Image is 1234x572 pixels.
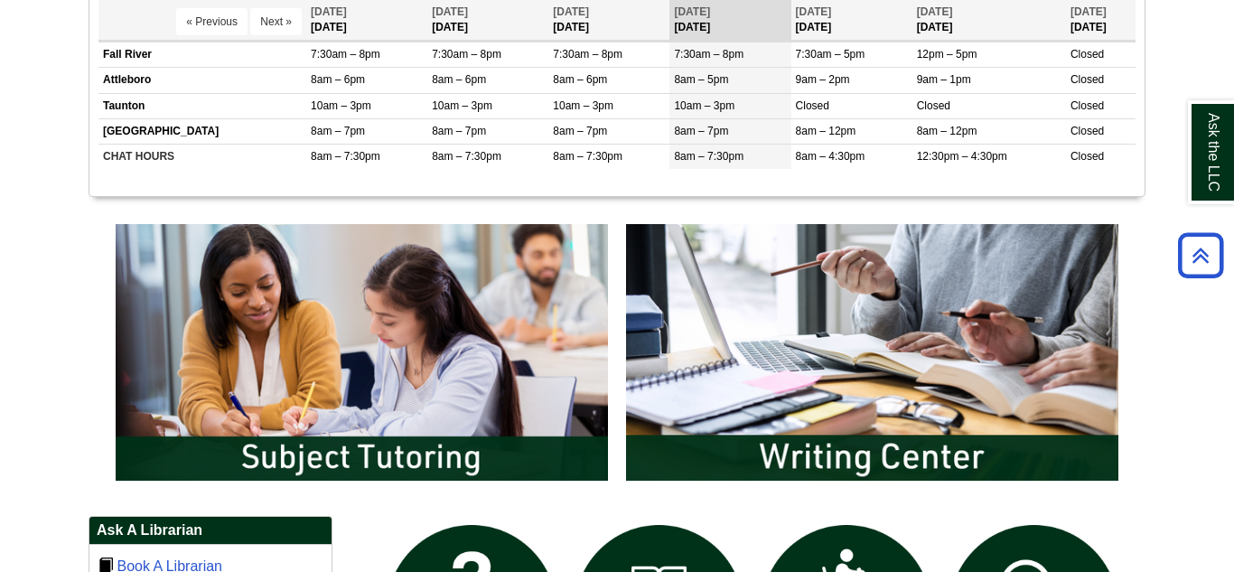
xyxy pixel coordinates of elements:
span: 8am – 7:30pm [432,150,501,163]
span: 10am – 3pm [311,99,371,112]
span: Closed [1070,150,1104,163]
span: 8am – 7:30pm [674,150,743,163]
span: 9am – 2pm [796,73,850,86]
span: 8am – 6pm [432,73,486,86]
a: Back to Top [1172,243,1229,267]
span: [DATE] [917,5,953,18]
span: 8am – 7pm [553,125,607,137]
td: Attleboro [98,68,306,93]
span: 8am – 7pm [674,125,728,137]
span: 8am – 7:30pm [553,150,622,163]
span: 8am – 7pm [311,125,365,137]
span: [DATE] [1070,5,1107,18]
td: [GEOGRAPHIC_DATA] [98,118,306,144]
span: 8am – 7pm [432,125,486,137]
span: 7:30am – 8pm [432,48,501,61]
button: Next » [250,8,302,35]
td: Taunton [98,93,306,118]
h2: Ask A Librarian [89,517,332,545]
span: [DATE] [796,5,832,18]
span: [DATE] [432,5,468,18]
span: 8am – 12pm [796,125,856,137]
span: 10am – 3pm [553,99,613,112]
span: 8am – 6pm [311,73,365,86]
span: 8am – 7:30pm [311,150,380,163]
span: 12:30pm – 4:30pm [917,150,1007,163]
img: Subject Tutoring Information [107,215,617,490]
td: CHAT HOURS [98,144,306,169]
div: slideshow [107,215,1127,498]
span: 8am – 4:30pm [796,150,865,163]
span: 10am – 3pm [674,99,734,112]
button: « Previous [176,8,248,35]
td: Fall River [98,42,306,68]
span: 8am – 12pm [917,125,977,137]
span: [DATE] [311,5,347,18]
span: Closed [796,99,829,112]
span: 12pm – 5pm [917,48,977,61]
span: 7:30am – 8pm [311,48,380,61]
span: Closed [1070,73,1104,86]
span: [DATE] [674,5,710,18]
span: 9am – 1pm [917,73,971,86]
span: 8am – 5pm [674,73,728,86]
span: Closed [1070,99,1104,112]
span: 7:30am – 5pm [796,48,865,61]
span: Closed [917,99,950,112]
span: 7:30am – 8pm [553,48,622,61]
span: Closed [1070,48,1104,61]
span: [DATE] [553,5,589,18]
span: 8am – 6pm [553,73,607,86]
img: Writing Center Information [617,215,1127,490]
span: 7:30am – 8pm [674,48,743,61]
span: Closed [1070,125,1104,137]
span: 10am – 3pm [432,99,492,112]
